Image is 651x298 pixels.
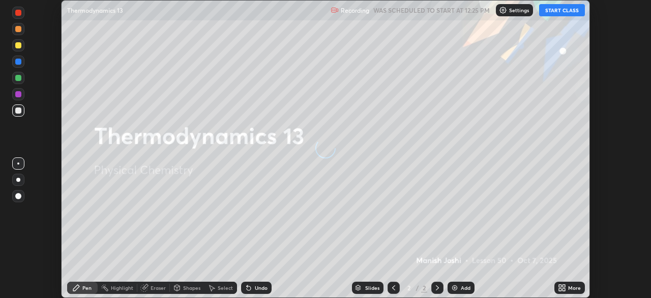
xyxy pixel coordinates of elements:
div: Pen [82,285,92,290]
img: add-slide-button [451,284,459,292]
div: Shapes [183,285,200,290]
div: More [568,285,581,290]
img: recording.375f2c34.svg [331,6,339,14]
div: Highlight [111,285,133,290]
div: Slides [365,285,379,290]
div: / [416,285,419,291]
div: Select [218,285,233,290]
div: 2 [421,283,427,292]
div: Add [461,285,470,290]
div: Eraser [151,285,166,290]
div: 2 [404,285,414,291]
h5: WAS SCHEDULED TO START AT 12:25 PM [373,6,490,15]
button: START CLASS [539,4,585,16]
img: class-settings-icons [499,6,507,14]
p: Thermodynamics 13 [67,6,123,14]
p: Settings [509,8,529,13]
p: Recording [341,7,369,14]
div: Undo [255,285,268,290]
